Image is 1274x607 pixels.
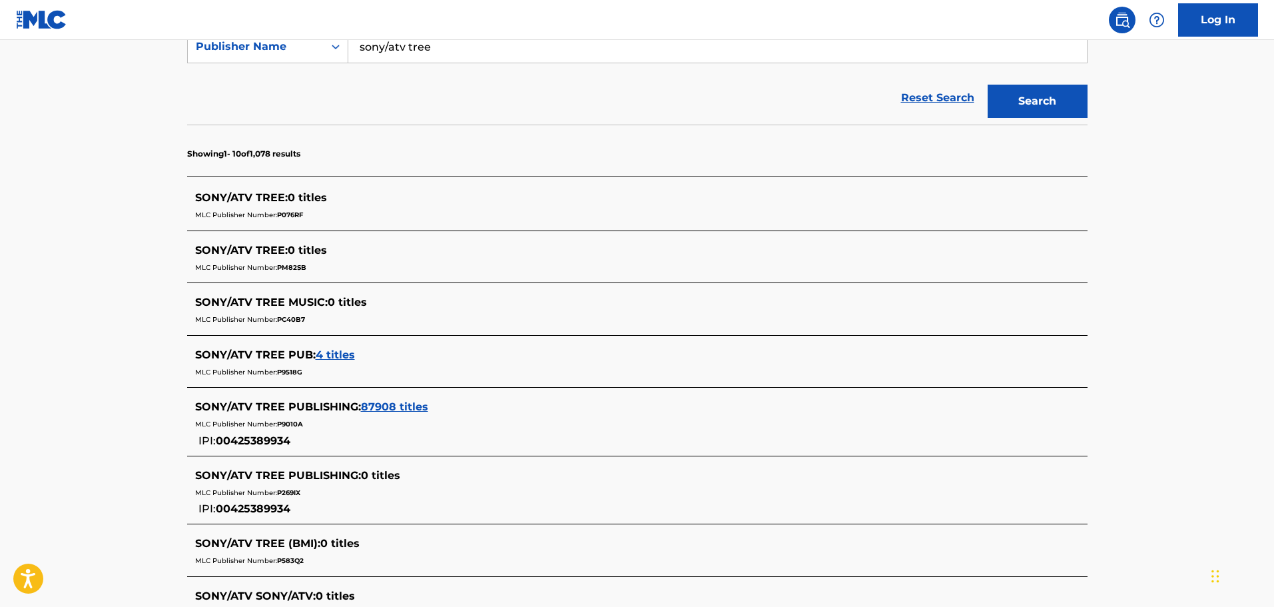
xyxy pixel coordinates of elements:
[288,191,327,204] span: 0 titles
[1149,12,1165,28] img: help
[277,263,306,272] span: PM82SB
[1143,7,1170,33] div: Help
[277,211,303,219] span: P076RF
[195,368,277,376] span: MLC Publisher Number:
[195,590,316,602] span: SONY/ATV SONY/ATV :
[288,244,327,257] span: 0 titles
[195,469,361,482] span: SONY/ATV TREE PUBLISHING :
[316,348,355,361] span: 4 titles
[1114,12,1130,28] img: search
[216,434,290,447] span: 00425389934
[277,315,305,324] span: PC40B7
[195,488,277,497] span: MLC Publisher Number:
[320,537,360,550] span: 0 titles
[195,537,320,550] span: SONY/ATV TREE (BMI) :
[198,434,216,447] span: IPI:
[316,590,355,602] span: 0 titles
[196,39,316,55] div: Publisher Name
[187,148,300,160] p: Showing 1 - 10 of 1,078 results
[277,488,300,497] span: P269IX
[216,502,290,515] span: 00425389934
[187,30,1088,125] form: Search Form
[195,556,277,565] span: MLC Publisher Number:
[195,191,288,204] span: SONY/ATV TREE :
[894,83,981,113] a: Reset Search
[195,244,288,257] span: SONY/ATV TREE :
[328,296,367,308] span: 0 titles
[277,420,303,428] span: P9010A
[195,315,277,324] span: MLC Publisher Number:
[195,348,316,361] span: SONY/ATV TREE PUB :
[1178,3,1258,37] a: Log In
[195,211,277,219] span: MLC Publisher Number:
[195,263,277,272] span: MLC Publisher Number:
[988,85,1088,118] button: Search
[198,502,216,515] span: IPI:
[361,469,400,482] span: 0 titles
[1109,7,1135,33] a: Public Search
[361,400,428,413] span: 87908 titles
[1211,556,1219,596] div: Drag
[16,10,67,29] img: MLC Logo
[195,420,277,428] span: MLC Publisher Number:
[277,368,302,376] span: P9518G
[195,400,361,413] span: SONY/ATV TREE PUBLISHING :
[195,296,328,308] span: SONY/ATV TREE MUSIC :
[277,556,304,565] span: P583Q2
[1207,543,1274,607] iframe: Chat Widget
